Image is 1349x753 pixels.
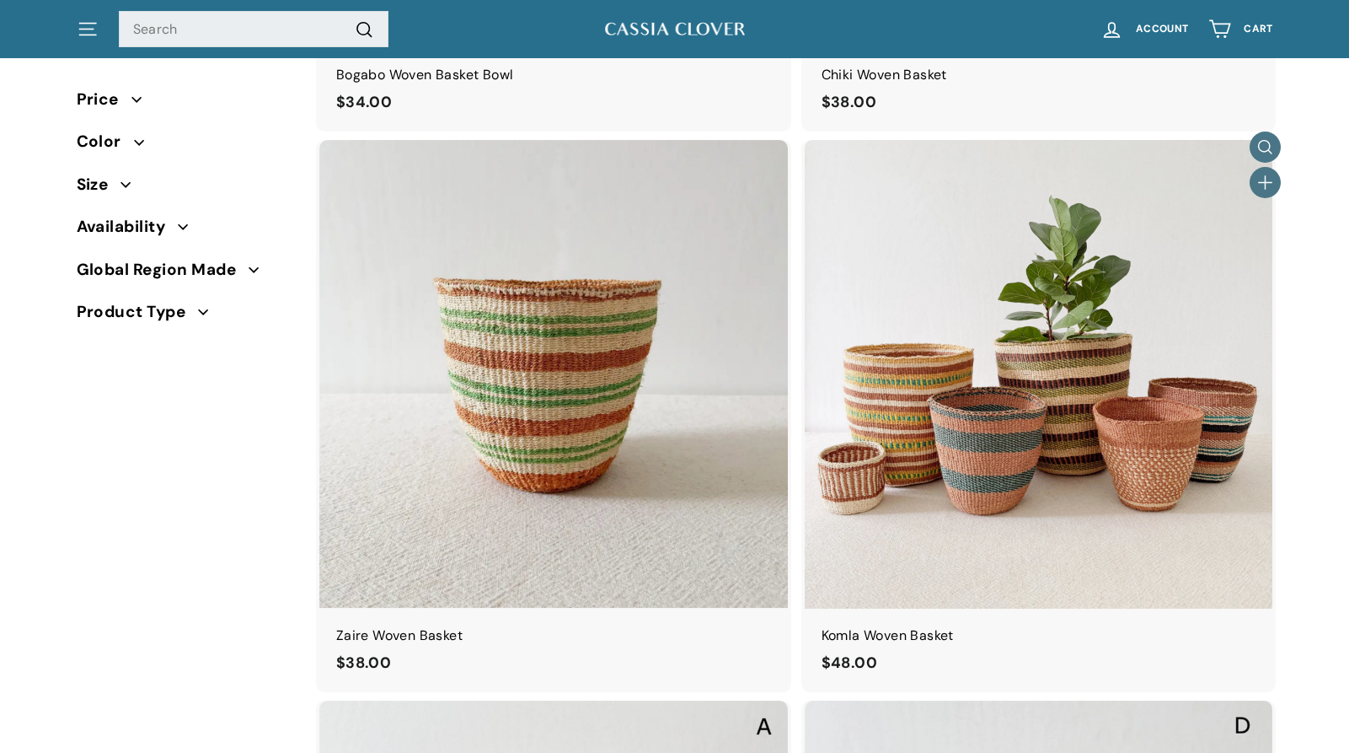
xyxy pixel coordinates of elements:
span: $38.00 [336,653,391,673]
span: Price [77,87,131,112]
a: Cart [1198,4,1282,54]
span: Color [77,129,134,154]
span: Availability [77,214,179,239]
button: Global Region Made [77,253,292,295]
div: Zaire Woven Basket [336,625,771,647]
a: Account [1090,4,1198,54]
span: $48.00 [822,653,877,673]
span: $38.00 [822,92,876,112]
button: Price [77,83,292,125]
button: Product Type [77,295,292,337]
button: Size [77,168,292,210]
span: Cart [1244,24,1272,35]
span: Account [1136,24,1188,35]
span: Size [77,172,121,197]
button: Availability [77,210,292,252]
button: Color [77,125,292,167]
div: Chiki Woven Basket [822,64,1256,86]
a: Zaire Woven Basket [319,140,788,692]
div: Bogabo Woven Basket Bowl [336,64,771,86]
a: Komla Woven Basket [805,140,1273,692]
div: Komla Woven Basket [822,625,1256,647]
span: Product Type [77,299,199,325]
span: $34.00 [336,92,392,112]
span: Global Region Made [77,257,249,282]
input: Search [119,11,388,48]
